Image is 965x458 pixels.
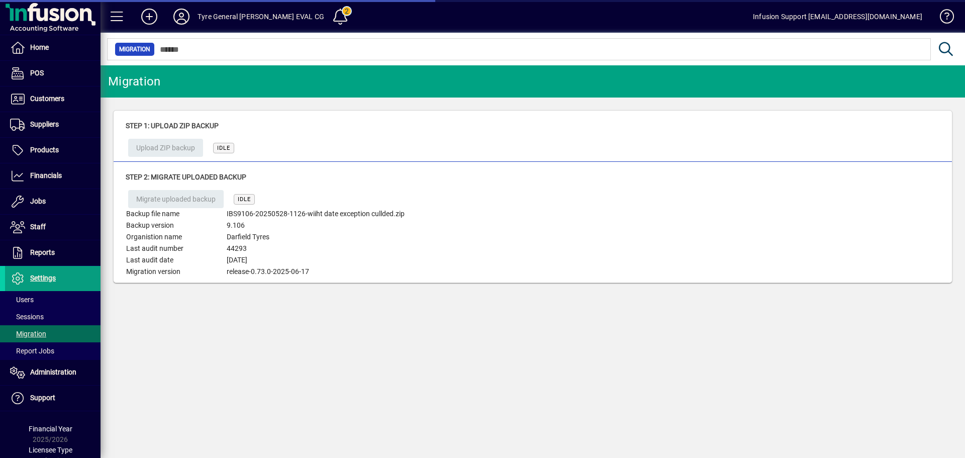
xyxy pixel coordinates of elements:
[133,8,165,26] button: Add
[5,215,101,240] a: Staff
[30,69,44,77] span: POS
[126,231,226,243] td: Organistion name
[126,254,226,266] td: Last audit date
[30,43,49,51] span: Home
[126,266,226,278] td: Migration version
[5,163,101,189] a: Financials
[10,347,54,355] span: Report Jobs
[5,342,101,359] a: Report Jobs
[5,325,101,342] a: Migration
[5,138,101,163] a: Products
[30,394,55,402] span: Support
[226,254,405,266] td: [DATE]
[5,86,101,112] a: Customers
[29,425,72,433] span: Financial Year
[5,35,101,60] a: Home
[29,446,72,454] span: Licensee Type
[932,2,952,35] a: Knowledge Base
[126,122,219,130] span: Step 1: Upload ZIP backup
[10,296,34,304] span: Users
[217,145,230,151] span: IDLE
[238,196,251,203] span: IDLE
[30,197,46,205] span: Jobs
[5,291,101,308] a: Users
[5,112,101,137] a: Suppliers
[30,248,55,256] span: Reports
[126,243,226,254] td: Last audit number
[5,61,101,86] a: POS
[198,9,324,25] div: Tyre General [PERSON_NAME] EVAL CG
[5,360,101,385] a: Administration
[126,208,226,220] td: Backup file name
[5,189,101,214] a: Jobs
[226,243,405,254] td: 44293
[5,308,101,325] a: Sessions
[30,274,56,282] span: Settings
[753,9,922,25] div: Infusion Support [EMAIL_ADDRESS][DOMAIN_NAME]
[30,368,76,376] span: Administration
[10,313,44,321] span: Sessions
[30,95,64,103] span: Customers
[10,330,46,338] span: Migration
[126,173,246,181] span: Step 2: Migrate uploaded backup
[226,220,405,231] td: 9.106
[165,8,198,26] button: Profile
[30,120,59,128] span: Suppliers
[226,266,405,278] td: release-0.73.0-2025-06-17
[119,44,150,54] span: Migration
[30,223,46,231] span: Staff
[30,171,62,179] span: Financials
[5,240,101,265] a: Reports
[126,220,226,231] td: Backup version
[108,73,160,89] div: Migration
[5,386,101,411] a: Support
[30,146,59,154] span: Products
[226,208,405,220] td: IBS9106-20250528-1126-wiiht date exception cullded.zip
[226,231,405,243] td: Darfield Tyres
